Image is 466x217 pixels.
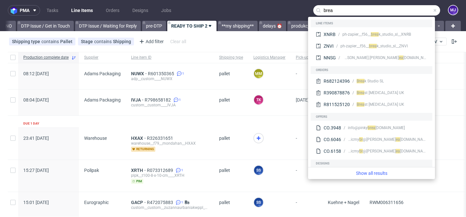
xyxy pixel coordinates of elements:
span: 1 [179,97,181,102]
div: ph-zapier__f56__ [342,31,374,37]
span: Kuehne + Nagel [328,200,359,210]
span: Adams Packaging [84,97,121,102]
span: - [296,71,317,81]
a: IVJA [131,97,145,102]
span: pma [20,8,29,13]
a: NUWX [131,71,148,76]
div: Shipping [113,39,131,44]
div: ph-zapier__f56__ [340,43,372,49]
span: contains [94,39,113,44]
span: 08:12 [DATE] [23,71,49,76]
span: - [296,168,317,184]
div: Pallet [60,39,72,44]
div: info@pinky [348,125,371,131]
div: CO.6046 [324,136,341,143]
img: logo [11,7,20,14]
a: produkcja opoznienia [287,21,338,31]
span: Polipak [84,168,99,173]
a: R326331651 [147,136,174,141]
figcaption: SS [254,166,263,175]
div: [PERSON_NAME]@garlicmy [348,137,396,142]
span: Brea [357,102,364,107]
div: k_studio_sl__ZNVI [372,43,408,49]
span: 23:41 [DATE] [23,136,49,141]
span: Adams Packaging [84,71,121,76]
div: k_studio_sl__XNRB [374,31,411,37]
a: 1 [175,71,184,76]
div: ZNVI [324,43,334,49]
a: Orders [102,5,123,16]
span: 1 [181,200,183,205]
a: R798658182 [145,97,172,102]
span: ea [399,55,403,60]
span: ea [372,44,377,48]
div: Line items [311,19,432,27]
a: delays ⏰ [259,21,286,31]
span: Shipping type [12,39,41,44]
div: [DOMAIN_NAME] [396,137,427,142]
span: 08:04 [DATE] [23,97,49,102]
span: Production complete date [23,55,69,60]
span: Stage [81,39,94,44]
figcaption: MJ [449,6,458,15]
div: Add filter [137,36,165,47]
a: R472075883 [147,200,174,205]
a: R073312689 [147,168,174,173]
a: XRTH [131,168,147,173]
span: Logistics Manager [253,55,285,60]
span: br [371,32,374,37]
span: Warehouse [84,136,107,141]
span: HXAX [131,136,147,141]
div: Clear all [169,37,187,46]
span: returning [131,147,155,152]
div: Due 1 day [23,121,39,126]
a: Show all results [311,170,432,176]
span: Eurographic [84,200,109,205]
a: Jobs [157,5,175,16]
figcaption: MM [254,69,263,78]
div: Offers [311,113,432,121]
span: pallet [219,97,243,108]
div: custom__custom____IVJA [131,102,209,108]
span: 15:27 [DATE] [23,168,49,173]
div: [PERSON_NAME].[PERSON_NAME]@ [343,55,399,61]
span: pallet [219,136,243,152]
a: R601350365 [148,71,175,76]
div: NNSG [324,54,336,61]
span: 1 [182,71,184,76]
span: ea [371,126,375,130]
span: ea [396,137,400,142]
div: [DOMAIN_NAME] [371,125,405,131]
a: 1 [174,200,183,205]
div: plpk__t100-8-x-10-cm____XRTH [131,173,209,178]
a: 1 [172,97,181,102]
span: Brea [357,79,364,83]
div: [DOMAIN_NAME] [399,55,427,61]
a: Designs [128,5,152,16]
a: Tasks [43,5,62,16]
span: - [296,200,317,210]
div: Orders [311,66,432,74]
div: [DOMAIN_NAME] [396,148,427,154]
span: - [296,136,317,152]
a: DTP Issue / Get in Touch [17,21,74,31]
figcaption: SS [254,198,263,207]
div: R682124396 [324,78,350,84]
a: DTP Issue / Waiting for Reply [75,21,141,31]
span: pallet [219,168,243,184]
span: Pick-up date [296,55,317,60]
span: pallet [219,200,243,210]
span: ea [374,32,379,37]
div: R811525120 [324,101,350,108]
span: pallet [219,71,243,81]
div: [PERSON_NAME]@garlicmy [348,148,396,154]
span: Shipping type [219,55,243,60]
a: READY TO SHIP 2 [167,21,216,31]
